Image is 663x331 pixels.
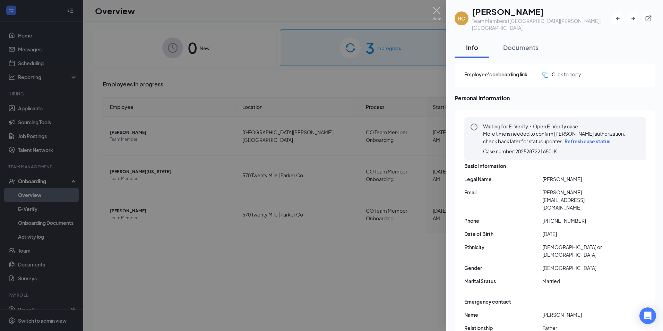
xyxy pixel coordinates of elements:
div: RC [458,15,465,22]
div: Team Member at [GEOGRAPHIC_DATA][PERSON_NAME] | [GEOGRAPHIC_DATA] [472,17,612,31]
svg: ArrowLeftNew [614,15,621,22]
span: [PHONE_NUMBER] [542,217,620,224]
span: Emergency contact [464,298,511,305]
span: [DEMOGRAPHIC_DATA] or [DEMOGRAPHIC_DATA] [542,243,620,258]
span: Name [464,311,542,319]
span: Basic information [464,162,506,170]
span: Employee's onboarding link [464,70,542,78]
span: Gender [464,264,542,272]
span: Phone [464,217,542,224]
span: [DEMOGRAPHIC_DATA] [542,264,620,272]
svg: ArrowRight [630,15,637,22]
span: Refresh case status [565,138,610,144]
h1: [PERSON_NAME] [472,6,612,17]
span: Ethnicity [464,243,542,251]
span: Case number: 2025287221650LK [483,148,557,155]
span: [PERSON_NAME] [542,175,620,183]
span: Waiting for E-Verify・Open E-Verify case [483,123,640,130]
span: More time is needed to confirm [PERSON_NAME] authorization, check back later for status updates. [483,130,625,144]
svg: Clock [470,123,478,131]
span: Married [542,277,620,285]
span: Email [464,188,542,196]
span: [PERSON_NAME][EMAIL_ADDRESS][DOMAIN_NAME] [542,188,620,211]
button: ExternalLink [642,12,655,25]
div: Documents [503,43,539,52]
span: Date of Birth [464,230,542,238]
span: Personal information [455,94,655,102]
img: click-to-copy.71757273a98fde459dfc.svg [542,72,548,78]
svg: ExternalLink [645,15,652,22]
button: Click to copy [542,70,581,78]
span: [DATE] [542,230,620,238]
span: Marital Status [464,277,542,285]
div: Info [462,43,482,52]
div: Open Intercom Messenger [639,307,656,324]
span: Legal Name [464,175,542,183]
button: ArrowLeftNew [612,12,624,25]
span: [PERSON_NAME] [542,311,620,319]
button: ArrowRight [627,12,639,25]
